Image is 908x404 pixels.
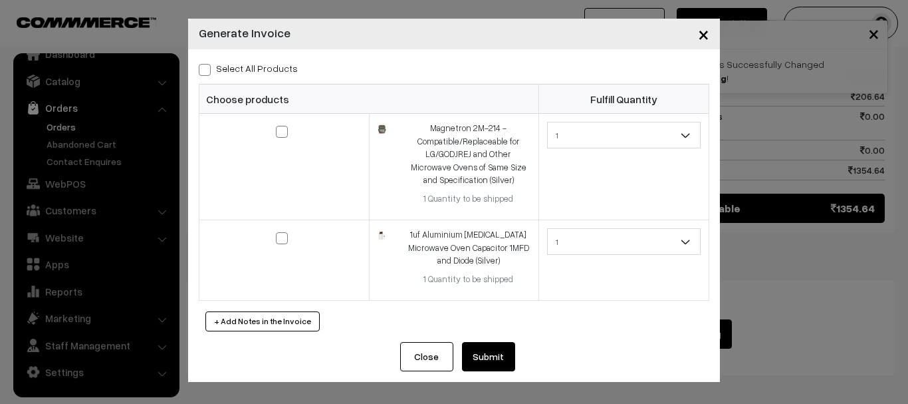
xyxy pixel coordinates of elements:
[462,342,515,371] button: Submit
[406,273,530,286] div: 1 Quantity to be shipped
[548,124,700,147] span: 1
[698,21,709,46] span: ×
[539,85,709,114] th: Fulfill Quantity
[205,311,320,331] button: + Add Notes in the Invoice
[547,122,701,148] span: 1
[687,13,720,55] button: Close
[406,192,530,206] div: 1 Quantity to be shipped
[199,24,290,42] h4: Generate Invoice
[378,123,386,135] img: 1682006243102041Y4Dcbi8L.jpg
[547,228,701,255] span: 1
[548,230,700,254] span: 1
[406,228,530,268] div: 1uf Aluminium [MEDICAL_DATA] Microwave Oven Capacitor 1MFD and Diode (Silver)
[378,231,386,240] img: 168407637874621.jpg
[406,122,530,187] div: Magnetron 2M-214 - Compatible/Replaceable for LG/GODJREJ and Other Microwave Ovens of Same Size a...
[199,85,539,114] th: Choose products
[400,342,453,371] button: Close
[199,61,298,75] label: Select all Products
